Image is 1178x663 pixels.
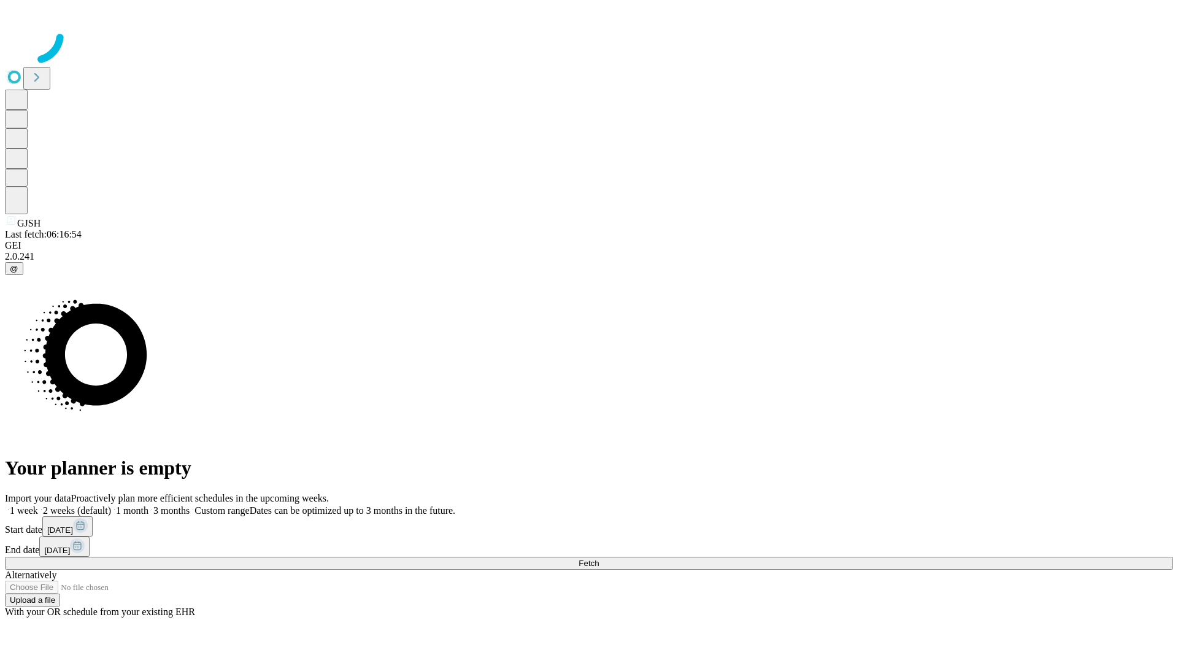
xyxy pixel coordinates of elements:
[579,559,599,568] span: Fetch
[5,516,1173,537] div: Start date
[5,557,1173,570] button: Fetch
[5,251,1173,262] div: 2.0.241
[10,505,38,516] span: 1 week
[5,607,195,617] span: With your OR schedule from your existing EHR
[5,229,82,239] span: Last fetch: 06:16:54
[39,537,90,557] button: [DATE]
[5,240,1173,251] div: GEI
[5,493,71,503] span: Import your data
[5,262,23,275] button: @
[5,594,60,607] button: Upload a file
[153,505,190,516] span: 3 months
[5,570,56,580] span: Alternatively
[43,505,111,516] span: 2 weeks (default)
[47,525,73,535] span: [DATE]
[42,516,93,537] button: [DATE]
[116,505,148,516] span: 1 month
[5,457,1173,479] h1: Your planner is empty
[17,218,40,228] span: GJSH
[10,264,18,273] span: @
[194,505,249,516] span: Custom range
[250,505,455,516] span: Dates can be optimized up to 3 months in the future.
[5,537,1173,557] div: End date
[71,493,329,503] span: Proactively plan more efficient schedules in the upcoming weeks.
[44,546,70,555] span: [DATE]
